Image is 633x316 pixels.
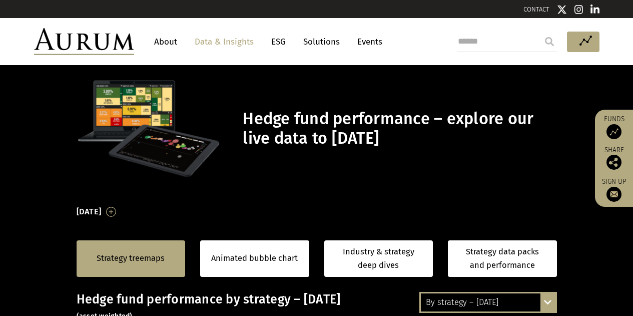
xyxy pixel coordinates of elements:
input: Submit [539,32,559,52]
a: About [149,33,182,51]
a: ESG [266,33,291,51]
a: Data & Insights [190,33,259,51]
img: Linkedin icon [590,5,599,15]
img: Sign up to our newsletter [606,187,621,202]
h1: Hedge fund performance – explore our live data to [DATE] [243,109,554,148]
img: Aurum [34,28,134,55]
a: CONTACT [523,6,549,13]
a: Industry & strategy deep dives [324,240,433,277]
img: Share this post [606,155,621,170]
img: Access Funds [606,124,621,139]
a: Strategy data packs and performance [448,240,557,277]
a: Strategy treemaps [97,252,165,265]
img: Instagram icon [574,5,583,15]
div: By strategy – [DATE] [421,293,555,311]
a: Funds [600,115,628,139]
a: Animated bubble chart [211,252,298,265]
a: Events [352,33,382,51]
a: Solutions [298,33,345,51]
div: Share [600,147,628,170]
a: Sign up [600,177,628,202]
img: Twitter icon [557,5,567,15]
h3: [DATE] [77,204,102,219]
